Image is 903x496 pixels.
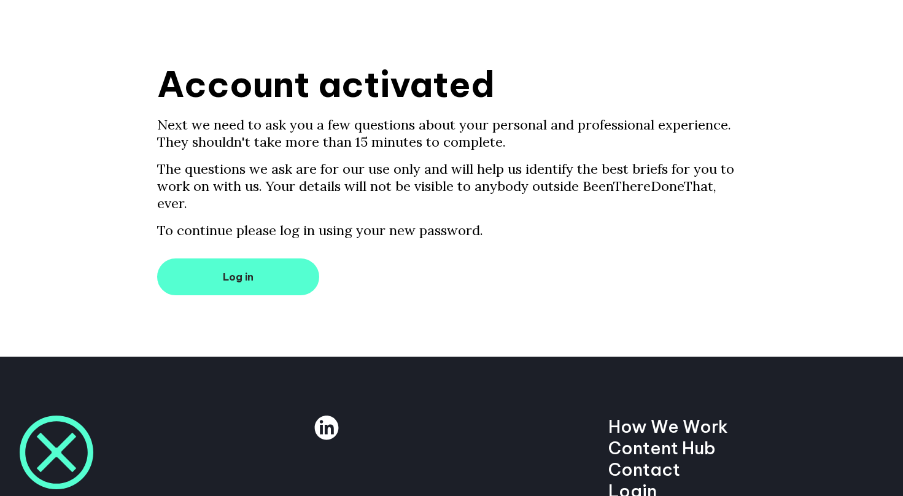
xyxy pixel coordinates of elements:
[157,61,746,106] h1: Account activated
[157,258,319,295] a: Log in
[608,437,716,459] a: Content Hub
[157,160,746,212] p: The questions we ask are for our use only and will help us identify the best briefs for you to wo...
[608,416,728,437] a: How We Work
[157,116,746,150] p: Next we need to ask you a few questions about your personal and professional experience. They sho...
[608,459,680,480] a: Contact
[157,222,746,239] p: To continue please log in using your new password.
